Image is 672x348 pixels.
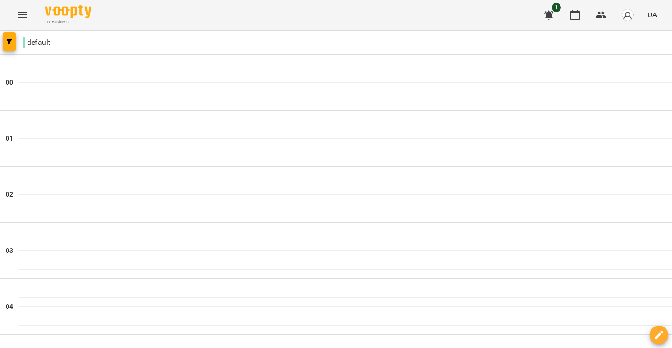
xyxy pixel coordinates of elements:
[6,246,13,256] h6: 03
[45,19,91,25] span: For Business
[11,4,34,26] button: Menu
[23,37,50,48] p: default
[644,6,661,23] button: UA
[6,302,13,312] h6: 04
[621,8,634,21] img: avatar_s.png
[647,10,657,20] span: UA
[6,134,13,144] h6: 01
[6,78,13,88] h6: 00
[45,5,91,18] img: Voopty Logo
[552,3,561,12] span: 1
[6,190,13,200] h6: 02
